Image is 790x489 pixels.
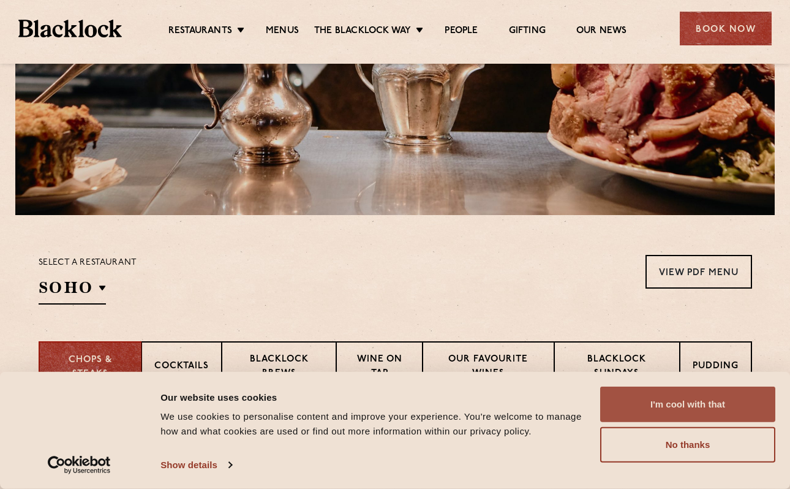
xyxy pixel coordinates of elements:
[18,20,122,37] img: BL_Textured_Logo-footer-cropped.svg
[39,277,106,305] h2: SOHO
[567,353,666,382] p: Blacklock Sundays
[600,427,775,463] button: No thanks
[445,25,478,39] a: People
[314,25,411,39] a: The Blacklock Way
[168,25,232,39] a: Restaurants
[600,387,775,422] button: I'm cool with that
[26,456,133,474] a: Usercentrics Cookiebot - opens in a new window
[39,255,137,271] p: Select a restaurant
[160,390,586,404] div: Our website uses cookies
[266,25,299,39] a: Menus
[645,255,752,289] a: View PDF Menu
[160,456,231,474] a: Show details
[154,360,209,375] p: Cocktails
[576,25,627,39] a: Our News
[160,409,586,439] div: We use cookies to personalise content and improve your experience. You're welcome to manage how a...
[235,353,324,382] p: Blacklock Brews
[349,353,409,382] p: Wine on Tap
[693,360,739,375] p: Pudding
[680,12,772,45] div: Book Now
[509,25,546,39] a: Gifting
[52,354,129,381] p: Chops & Steaks
[435,353,541,382] p: Our favourite wines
